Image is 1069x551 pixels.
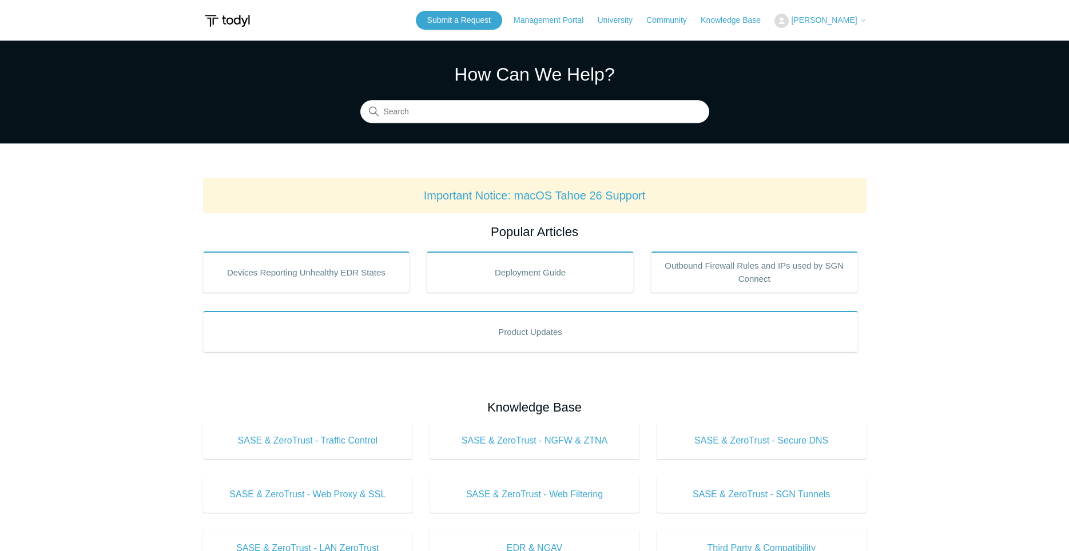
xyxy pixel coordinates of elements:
a: SASE & ZeroTrust - NGFW & ZTNA [430,422,639,459]
img: Todyl Support Center Help Center home page [203,10,252,31]
a: Submit a Request [416,11,502,30]
a: SASE & ZeroTrust - Secure DNS [657,422,867,459]
span: SASE & ZeroTrust - SGN Tunnels [674,488,849,501]
span: SASE & ZeroTrust - NGFW & ZTNA [447,434,622,448]
a: Community [646,14,698,26]
h1: How Can We Help? [360,61,709,88]
a: SASE & ZeroTrust - Traffic Control [203,422,413,459]
a: Devices Reporting Unhealthy EDR States [203,251,410,293]
a: Management Portal [514,14,595,26]
a: Outbound Firewall Rules and IPs used by SGN Connect [651,251,858,293]
span: SASE & ZeroTrust - Web Proxy & SSL [220,488,396,501]
a: SASE & ZeroTrust - Web Filtering [430,476,639,513]
a: University [597,14,643,26]
a: Important Notice: macOS Tahoe 26 Support [424,189,646,202]
a: SASE & ZeroTrust - Web Proxy & SSL [203,476,413,513]
a: Deployment Guide [427,251,634,293]
span: SASE & ZeroTrust - Traffic Control [220,434,396,448]
a: SASE & ZeroTrust - SGN Tunnels [657,476,867,513]
span: SASE & ZeroTrust - Secure DNS [674,434,849,448]
button: [PERSON_NAME] [774,14,866,28]
input: Search [360,101,709,123]
h2: Knowledge Base [203,398,867,417]
a: Product Updates [203,311,858,352]
span: [PERSON_NAME] [791,15,857,25]
span: SASE & ZeroTrust - Web Filtering [447,488,622,501]
h2: Popular Articles [203,222,867,241]
a: Knowledge Base [701,14,772,26]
